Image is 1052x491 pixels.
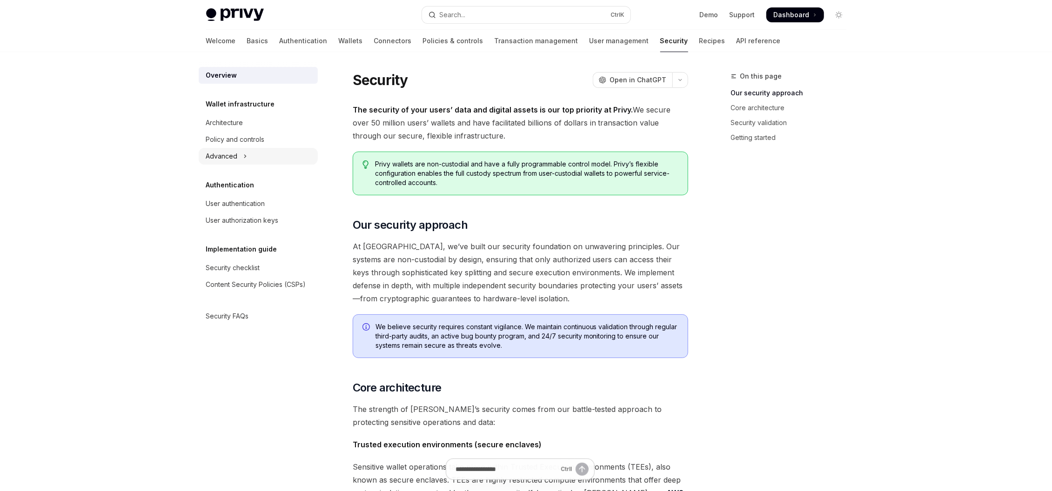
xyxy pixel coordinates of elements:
button: Toggle dark mode [831,7,846,22]
a: Security [660,30,688,52]
h5: Implementation guide [206,244,277,255]
span: We believe security requires constant vigilance. We maintain continuous validation through regula... [375,322,678,350]
a: API reference [737,30,781,52]
a: Wallets [339,30,363,52]
div: Advanced [206,151,238,162]
a: Our security approach [731,86,854,100]
a: Dashboard [766,7,824,22]
input: Ask a question... [456,459,557,479]
button: Open search [422,7,630,23]
a: Policy and controls [199,131,318,148]
div: Policy and controls [206,134,265,145]
a: Policies & controls [423,30,483,52]
div: Security FAQs [206,311,249,322]
div: Overview [206,70,237,81]
svg: Tip [362,160,369,169]
span: Dashboard [774,10,810,20]
a: Core architecture [731,100,854,115]
span: The strength of [PERSON_NAME]’s security comes from our battle-tested approach to protecting sens... [353,403,688,429]
div: Search... [440,9,466,20]
strong: The security of your users’ data and digital assets is our top priority at Privy. [353,105,633,114]
a: User authentication [199,195,318,212]
div: User authentication [206,198,265,209]
div: Architecture [206,117,243,128]
span: Core architecture [353,380,442,395]
svg: Info [362,323,372,332]
button: Open in ChatGPT [593,72,672,88]
a: Basics [247,30,268,52]
a: Content Security Policies (CSPs) [199,276,318,293]
span: Ctrl K [611,11,625,19]
a: Security checklist [199,259,318,276]
button: Send message [576,463,589,476]
button: Toggle Advanced section [199,148,318,165]
a: User management [590,30,649,52]
a: Architecture [199,114,318,131]
span: At [GEOGRAPHIC_DATA], we’ve built our security foundation on unwavering principles. Our systems a... [353,240,688,305]
span: On this page [740,71,782,82]
span: Privy wallets are non-custodial and have a fully programmable control model. Privy’s flexible con... [375,159,678,187]
a: Transaction management [495,30,578,52]
h1: Security [353,72,408,88]
img: light logo [206,8,264,21]
a: User authorization keys [199,212,318,229]
div: Content Security Policies (CSPs) [206,279,306,290]
span: Our security approach [353,218,468,232]
a: Security FAQs [199,308,318,325]
a: Security validation [731,115,854,130]
a: Recipes [699,30,725,52]
a: Connectors [374,30,412,52]
a: Authentication [280,30,328,52]
a: Support [730,10,755,20]
div: Security checklist [206,262,260,273]
h5: Authentication [206,179,255,191]
a: Demo [700,10,718,20]
a: Welcome [206,30,236,52]
span: We secure over 50 million users’ wallets and have facilitated billions of dollars in transaction ... [353,103,688,142]
div: User authorization keys [206,215,279,226]
a: Getting started [731,130,854,145]
span: Open in ChatGPT [610,75,667,85]
h5: Wallet infrastructure [206,99,275,110]
strong: Trusted execution environments (secure enclaves) [353,440,542,449]
a: Overview [199,67,318,84]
